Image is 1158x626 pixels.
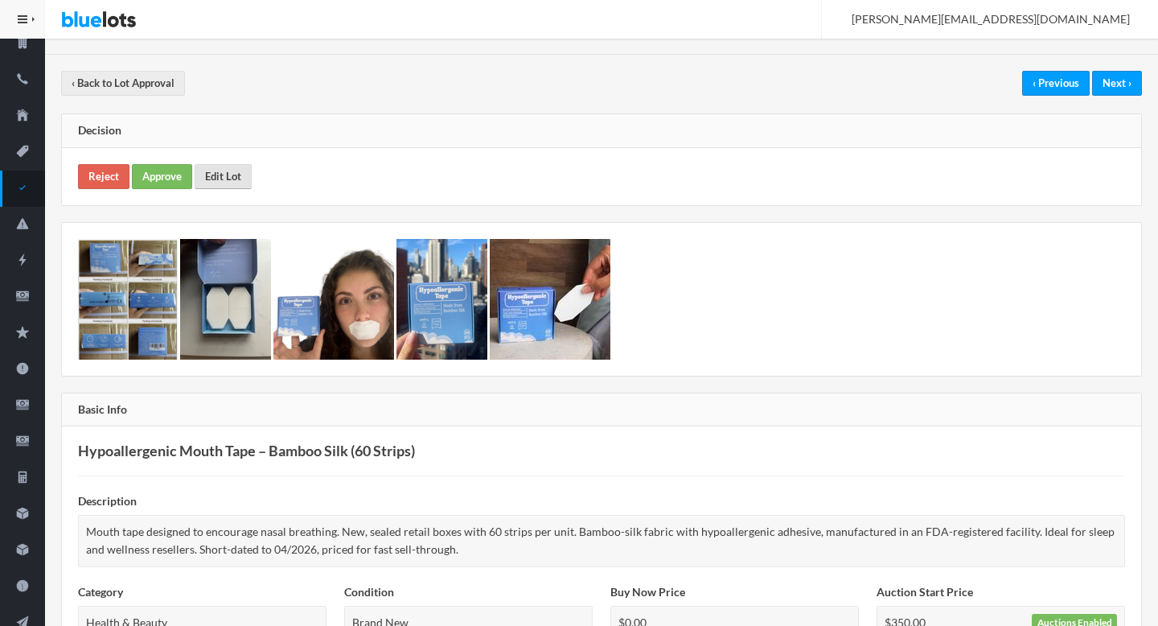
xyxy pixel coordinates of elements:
img: 62f904bc-b6a8-4817-a239-333629aeeb67-1759868249.jpg [396,239,487,360]
div: Decision [62,114,1141,148]
div: Mouth tape designed to encourage nasal breathing. New, sealed retail boxes with 60 strips per uni... [78,515,1125,567]
img: b5ad1932-179b-452f-96ef-4317f883c4a3-1759868244.jpg [180,239,271,360]
div: Basic Info [62,393,1141,427]
h3: Hypoallergenic Mouth Tape – Bamboo Silk (60 Strips) [78,443,1125,459]
span: [PERSON_NAME][EMAIL_ADDRESS][DOMAIN_NAME] [834,12,1130,26]
label: Description [78,492,137,511]
label: Auction Start Price [877,583,973,602]
label: Category [78,583,123,602]
label: Condition [344,583,394,602]
label: Buy Now Price [610,583,685,602]
a: Next › [1092,71,1142,96]
img: 28c7e95d-1e4e-4541-855a-f444637967d6-1760475810.jpg [490,239,610,360]
img: 17320c6f-dbc5-427f-be6d-07843f1c07b3-1759868244.png [78,239,178,360]
a: ‹ Previous [1022,71,1090,96]
a: Approve [132,164,192,189]
img: 1401139f-9b5d-4971-9d20-6e897abcdedf-1759868246.png [273,239,394,360]
a: ‹ Back to Lot Approval [61,71,185,96]
a: Edit Lot [195,164,252,189]
a: Reject [78,164,129,189]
